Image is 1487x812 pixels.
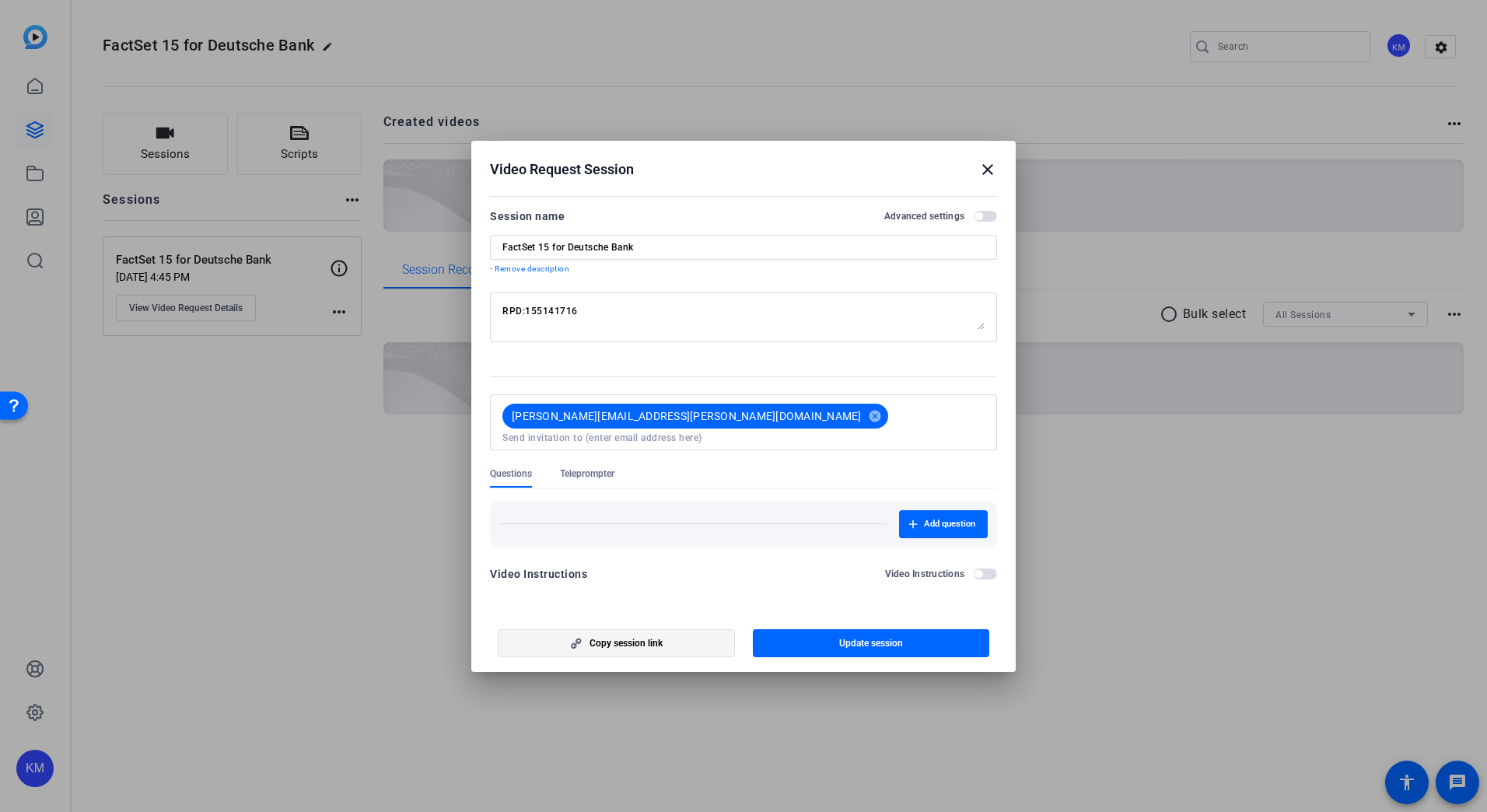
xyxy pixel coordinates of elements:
span: Copy session link [590,637,663,649]
button: Update session [753,629,990,657]
p: - Remove description [490,263,997,275]
button: Add question [899,510,988,538]
div: Video Request Session [490,160,997,179]
span: Update session [839,637,903,649]
div: Video Instructions [490,565,587,583]
button: Copy session link [498,629,735,657]
span: Add question [924,518,975,530]
mat-icon: cancel [862,409,888,423]
span: Questions [490,467,532,480]
span: Teleprompter [560,467,614,480]
h2: Advanced settings [884,210,964,222]
span: [PERSON_NAME][EMAIL_ADDRESS][PERSON_NAME][DOMAIN_NAME] [512,408,862,424]
h2: Video Instructions [885,568,965,580]
div: Session name [490,207,565,226]
input: Send invitation to (enter email address here) [502,432,985,444]
input: Enter Session Name [502,241,985,254]
mat-icon: close [978,160,997,179]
